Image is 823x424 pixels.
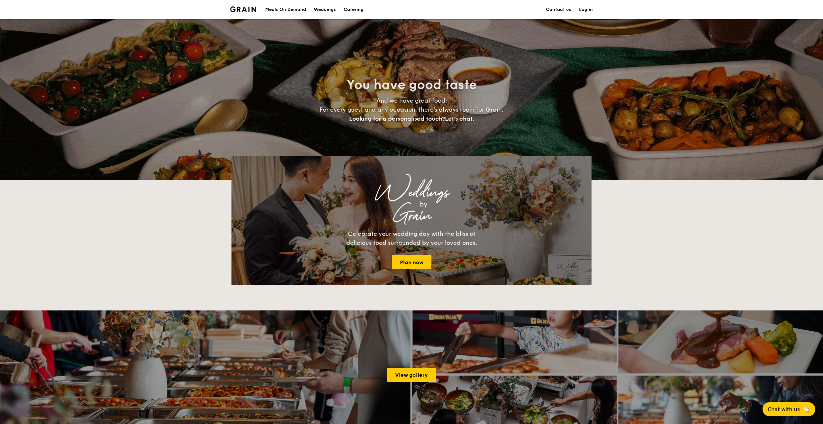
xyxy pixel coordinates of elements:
[231,150,592,156] div: Loading menus magically...
[339,229,484,247] div: Celebrate your wedding day with the bliss of delicious food surrounded by your loved ones.
[230,6,256,12] a: Logotype
[387,368,436,382] a: View gallery
[312,198,535,210] div: by
[392,255,431,269] a: Plan now
[768,406,800,412] span: Chat with us
[288,210,535,222] div: Grain
[763,402,815,416] button: Chat with us🦙
[445,115,474,122] span: Let's chat.
[288,187,535,198] div: Weddings
[802,406,810,413] span: 🦙
[230,6,256,12] img: Grain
